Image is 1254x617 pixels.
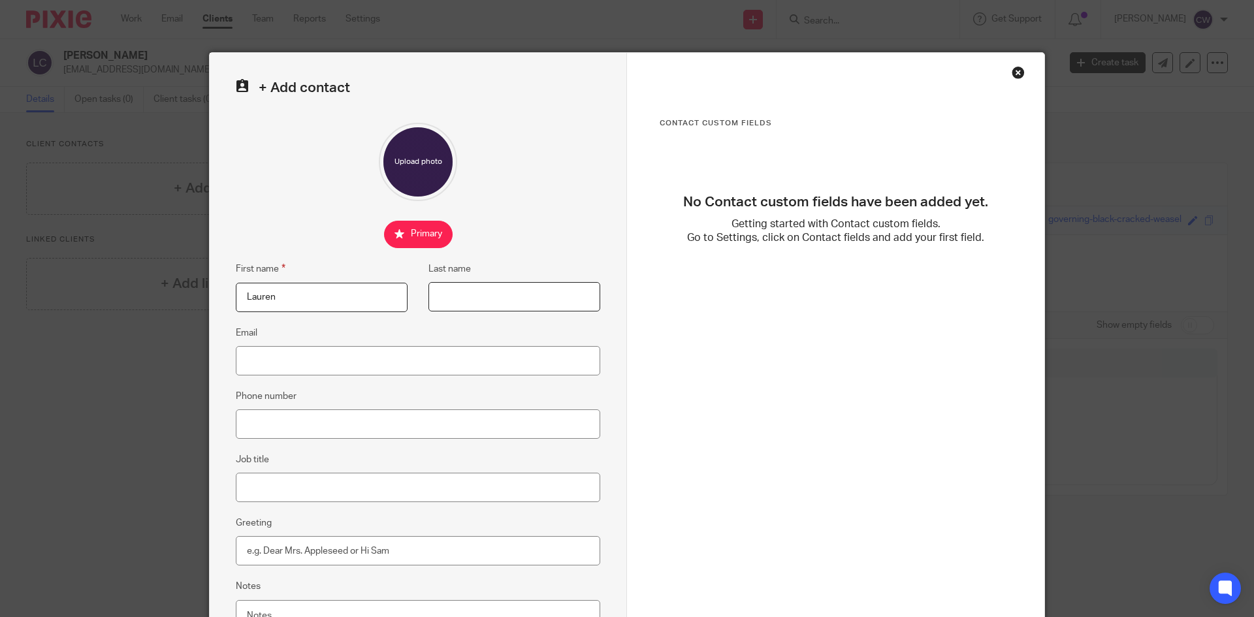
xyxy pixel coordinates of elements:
[660,217,1012,245] p: Getting started with Contact custom fields. Go to Settings, click on Contact fields and add your ...
[660,118,1012,129] h3: Contact Custom fields
[236,453,269,466] label: Job title
[236,580,261,593] label: Notes
[236,326,257,340] label: Email
[236,536,600,565] input: e.g. Dear Mrs. Appleseed or Hi Sam
[236,390,297,403] label: Phone number
[236,516,272,530] label: Greeting
[1012,66,1025,79] div: Close this dialog window
[660,194,1012,211] h3: No Contact custom fields have been added yet.
[428,262,471,276] label: Last name
[236,261,285,276] label: First name
[236,79,600,97] h2: + Add contact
